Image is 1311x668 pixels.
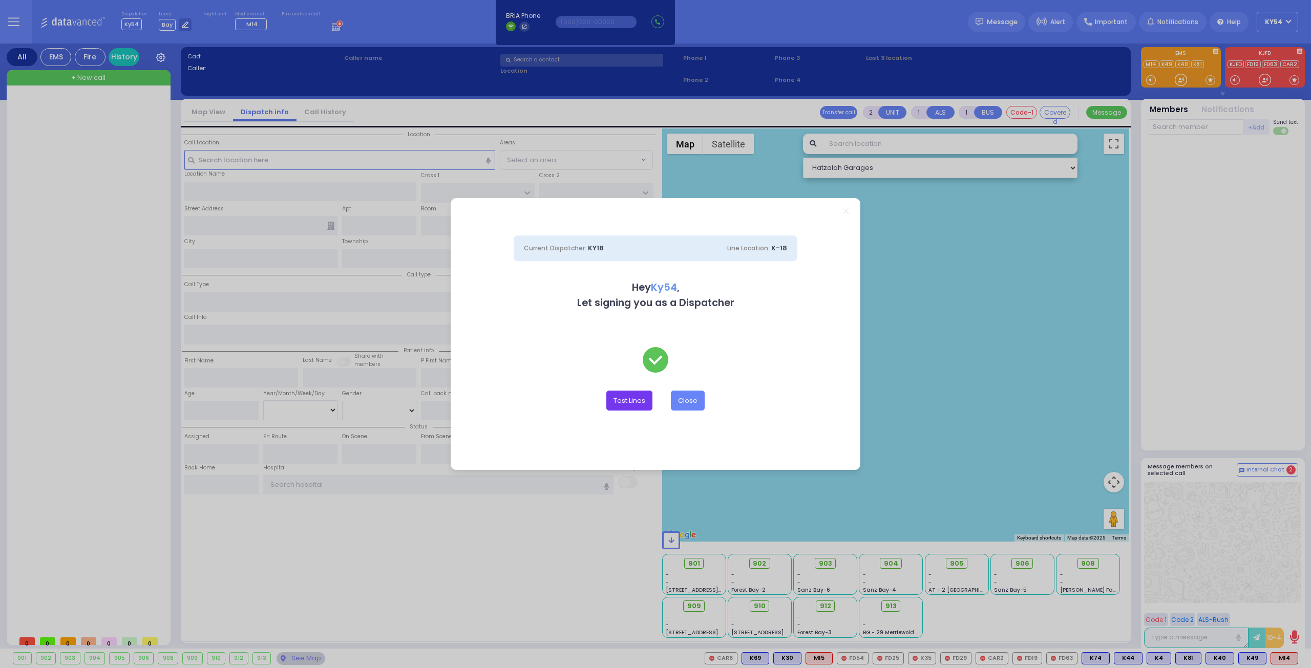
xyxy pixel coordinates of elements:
span: Ky54 [651,281,677,294]
b: Hey , [632,281,680,294]
a: Close [843,208,849,214]
span: K-18 [771,243,787,253]
button: Test Lines [606,391,652,410]
span: Current Dispatcher: [524,244,586,252]
span: Line Location: [727,244,770,252]
b: Let signing you as a Dispatcher [577,296,734,310]
img: check-green.svg [643,347,668,373]
span: KY18 [588,243,604,253]
button: Close [671,391,705,410]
